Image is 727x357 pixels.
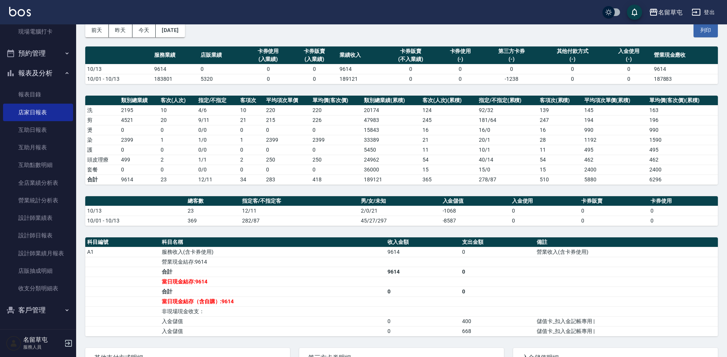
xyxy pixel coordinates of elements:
td: 278/87 [477,174,538,184]
td: 16 [421,125,477,135]
td: 12/11 [196,174,239,184]
td: 365 [421,174,477,184]
td: 合計 [85,174,119,184]
th: 指定客/不指定客 [240,196,359,206]
td: 0 [159,165,196,174]
td: 2399 [119,135,159,145]
td: 34 [238,174,264,184]
td: 非現場現金收支： [160,306,386,316]
td: 入金儲值 [160,326,386,336]
td: 11 [421,145,477,155]
td: 0 [119,125,159,135]
td: 24962 [362,155,420,165]
td: 營業收入(含卡券使用) [535,247,718,257]
td: 當日現金結存:9614 [160,277,386,287]
td: 9614 [119,174,159,184]
td: 0 [264,125,311,135]
td: 196 [647,115,718,125]
td: 990 [647,125,718,135]
td: 0 [159,125,196,135]
th: 客項次 [238,96,264,106]
td: 合計 [160,287,386,296]
a: 互助月報表 [3,139,73,156]
td: 189121 [338,74,384,84]
div: 其他付款方式 [542,47,604,55]
td: 1 [159,135,196,145]
a: 店販抽成明細 [3,262,73,280]
td: 10/13 [85,206,186,216]
td: 4521 [119,115,159,125]
td: 0 [510,216,579,226]
th: 收入金額 [386,237,460,247]
td: 0 [311,165,362,174]
a: 報表目錄 [3,86,73,103]
div: (-) [439,55,482,63]
th: 客項次(累積) [538,96,582,106]
td: 0 [119,165,159,174]
p: 服務人員 [23,344,62,351]
td: 9614 [338,64,384,74]
td: 283 [264,174,311,184]
td: 2 [238,155,264,165]
div: 名留草屯 [658,8,682,17]
a: 現場電腦打卡 [3,23,73,40]
td: 226 [311,115,362,125]
td: 0 [649,216,718,226]
th: 指定/不指定(累積) [477,96,538,106]
img: Logo [9,7,31,16]
td: 2 [159,155,196,165]
td: 2195 [119,105,159,115]
th: 客次(人次) [159,96,196,106]
td: 23 [186,206,240,216]
td: 0 [540,74,606,84]
td: 1 [238,135,264,145]
button: 客戶管理 [3,300,73,320]
td: 20 / 1 [477,135,538,145]
td: 0 [245,74,292,84]
td: 250 [264,155,311,165]
th: 卡券使用 [649,196,718,206]
td: 124 [421,105,477,115]
td: 139 [538,105,582,115]
div: (-) [542,55,604,63]
td: 0 [483,64,539,74]
div: (入業績) [293,55,336,63]
td: 0 [460,247,535,257]
td: 20 [159,115,196,125]
td: 92 / 32 [477,105,538,115]
td: 0 [159,145,196,155]
div: (-) [607,55,650,63]
a: 全店業績分析表 [3,174,73,192]
td: 15 [538,165,582,174]
td: 16 [538,125,582,135]
td: 0 [238,165,264,174]
td: 462 [582,155,648,165]
td: 510 [538,174,582,184]
th: 平均項次單價 [264,96,311,106]
td: 462 [647,155,718,165]
a: 收支分類明細表 [3,280,73,297]
td: 燙 [85,125,119,135]
td: 0 [579,206,649,216]
button: 列印 [694,23,718,37]
td: 營業現金結存:9614 [160,257,386,267]
td: 0 [606,74,652,84]
table: a dense table [85,196,718,226]
table: a dense table [85,237,718,336]
td: 400 [460,316,535,326]
td: 0 [238,125,264,135]
td: 668 [460,326,535,336]
td: 2399 [311,135,362,145]
th: 入金使用 [510,196,579,206]
th: 科目名稱 [160,237,386,247]
td: 40 / 14 [477,155,538,165]
th: 卡券販賣 [579,196,649,206]
td: 12/11 [240,206,359,216]
button: 昨天 [109,23,132,37]
td: 0 [460,267,535,277]
div: 卡券使用 [439,47,482,55]
td: 0 [437,74,484,84]
td: 5450 [362,145,420,155]
td: 21 [238,115,264,125]
td: 套餐 [85,165,119,174]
